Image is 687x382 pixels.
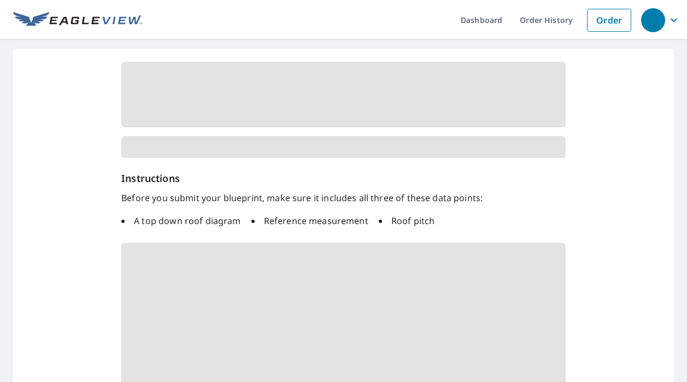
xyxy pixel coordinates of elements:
[587,9,631,32] a: Order
[121,171,566,186] h6: Instructions
[13,12,142,28] img: EV Logo
[251,214,368,227] li: Reference measurement
[121,214,240,227] li: A top down roof diagram
[121,191,566,204] p: Before you submit your blueprint, make sure it includes all three of these data points:
[379,214,435,227] li: Roof pitch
